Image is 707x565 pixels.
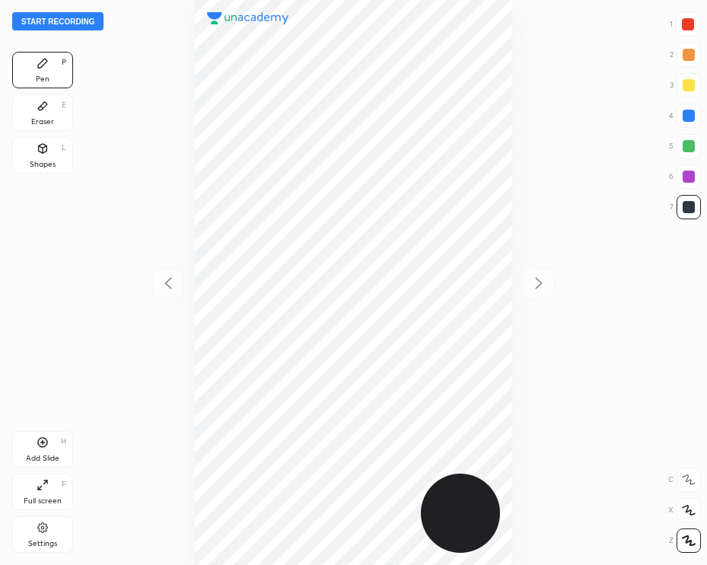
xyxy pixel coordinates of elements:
div: L [62,144,66,152]
div: 3 [670,73,701,97]
div: Full screen [24,497,62,505]
div: 4 [669,104,701,128]
div: 1 [670,12,700,37]
div: Add Slide [26,455,59,462]
button: Start recording [12,12,104,30]
div: 6 [669,164,701,189]
div: Eraser [31,118,54,126]
div: X [668,498,701,522]
div: Settings [28,540,57,547]
img: logo.38c385cc.svg [207,12,289,24]
div: 5 [669,134,701,158]
div: F [62,480,66,488]
div: Z [669,528,701,553]
div: E [62,101,66,109]
div: Shapes [30,161,56,168]
div: P [62,59,66,66]
div: 7 [670,195,701,219]
div: Pen [36,75,49,83]
div: 2 [670,43,701,67]
div: C [668,468,701,492]
div: H [61,438,66,445]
